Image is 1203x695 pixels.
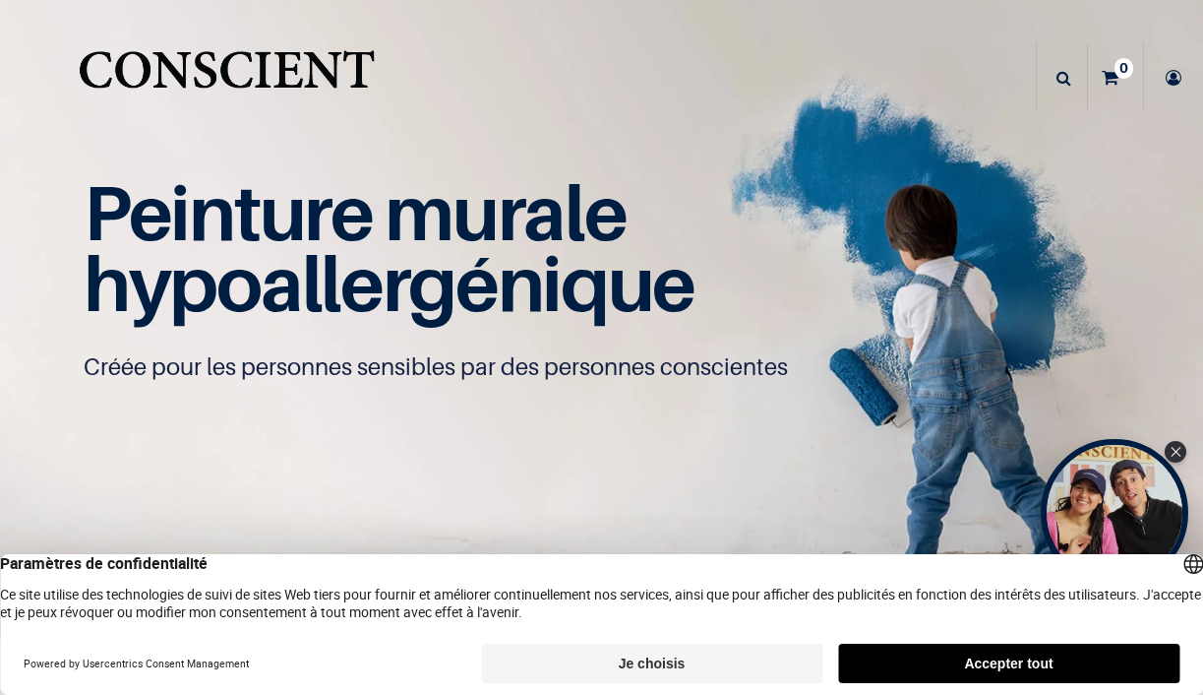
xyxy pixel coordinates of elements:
[1041,439,1188,587] div: Open Tolstoy widget
[75,39,379,117] img: Conscient
[84,351,1119,383] p: Créée pour les personnes sensibles par des personnes conscientes
[1041,439,1188,587] div: Open Tolstoy
[1088,43,1143,112] a: 0
[1114,58,1133,78] sup: 0
[1041,439,1188,587] div: Tolstoy bubble widget
[75,39,379,117] a: Logo of Conscient
[84,237,694,329] span: hypoallergénique
[84,166,626,258] span: Peinture murale
[1165,441,1186,463] div: Close Tolstoy widget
